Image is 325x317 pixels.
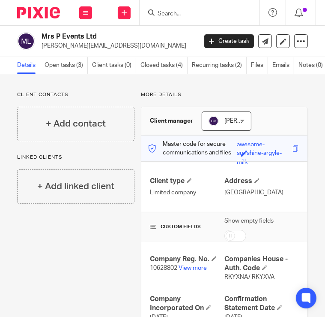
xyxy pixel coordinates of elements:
div: awesome-sunshine-argyle-milk [237,140,290,150]
span: 10628802 [150,265,177,271]
p: Limited company [150,188,224,197]
h2: Mrs P Events Ltd [42,32,161,41]
h3: Client manager [150,117,193,125]
h4: Address [224,177,299,186]
h4: CUSTOM FIELDS [150,223,224,230]
span: [PERSON_NAME] [224,118,271,124]
p: Master code for secure communications and files [148,140,236,157]
p: Linked clients [17,154,134,161]
a: Emails [272,57,294,74]
h4: + Add linked client [37,180,114,193]
img: svg%3E [17,32,35,50]
span: RKYXNA/ RKYXVA [224,274,274,280]
input: Search [157,10,234,18]
h4: + Add contact [46,117,106,130]
a: Client tasks (0) [92,57,136,74]
label: Show empty fields [224,217,274,225]
p: Client contacts [17,91,134,98]
a: Files [251,57,268,74]
a: View more [179,265,207,271]
img: svg%3E [209,116,219,126]
p: [GEOGRAPHIC_DATA] [224,188,299,197]
h4: Company Reg. No. [150,255,224,264]
p: More details [141,91,308,98]
h4: Companies House - Auth. Code [224,255,299,273]
h4: Client type [150,177,224,186]
img: Pixie [17,7,60,18]
h4: Confirmation Statement Date [224,295,299,313]
a: Details [17,57,40,74]
a: Recurring tasks (2) [192,57,247,74]
h4: Company Incorporated On [150,295,224,313]
a: Create task [204,34,254,48]
a: Open tasks (3) [45,57,88,74]
a: Closed tasks (4) [140,57,188,74]
p: [PERSON_NAME][EMAIL_ADDRESS][DOMAIN_NAME] [42,42,191,50]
